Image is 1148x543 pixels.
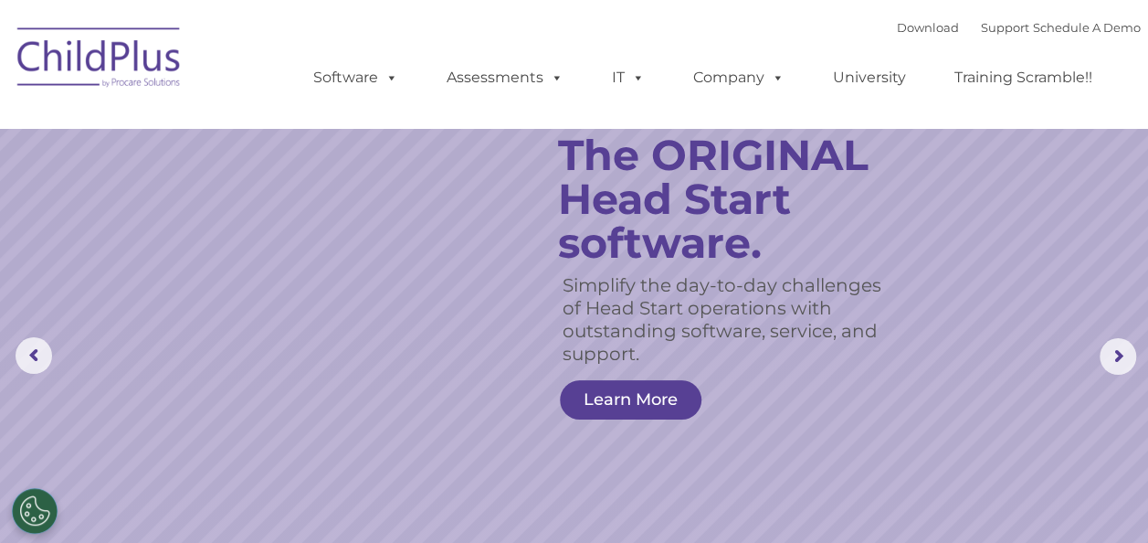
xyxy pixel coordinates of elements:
[594,59,663,96] a: IT
[981,20,1029,35] a: Support
[254,121,310,134] span: Last name
[295,59,416,96] a: Software
[897,20,1141,35] font: |
[12,488,58,534] button: Cookies Settings
[1033,20,1141,35] a: Schedule A Demo
[254,196,332,209] span: Phone number
[675,59,803,96] a: Company
[8,15,191,106] img: ChildPlus by Procare Solutions
[936,59,1111,96] a: Training Scramble!!
[560,380,701,420] a: Learn More
[815,59,924,96] a: University
[428,59,582,96] a: Assessments
[897,20,959,35] a: Download
[558,133,916,265] rs-layer: The ORIGINAL Head Start software.
[563,274,899,366] rs-layer: Simplify the day-to-day challenges of Head Start operations with outstanding software, service, a...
